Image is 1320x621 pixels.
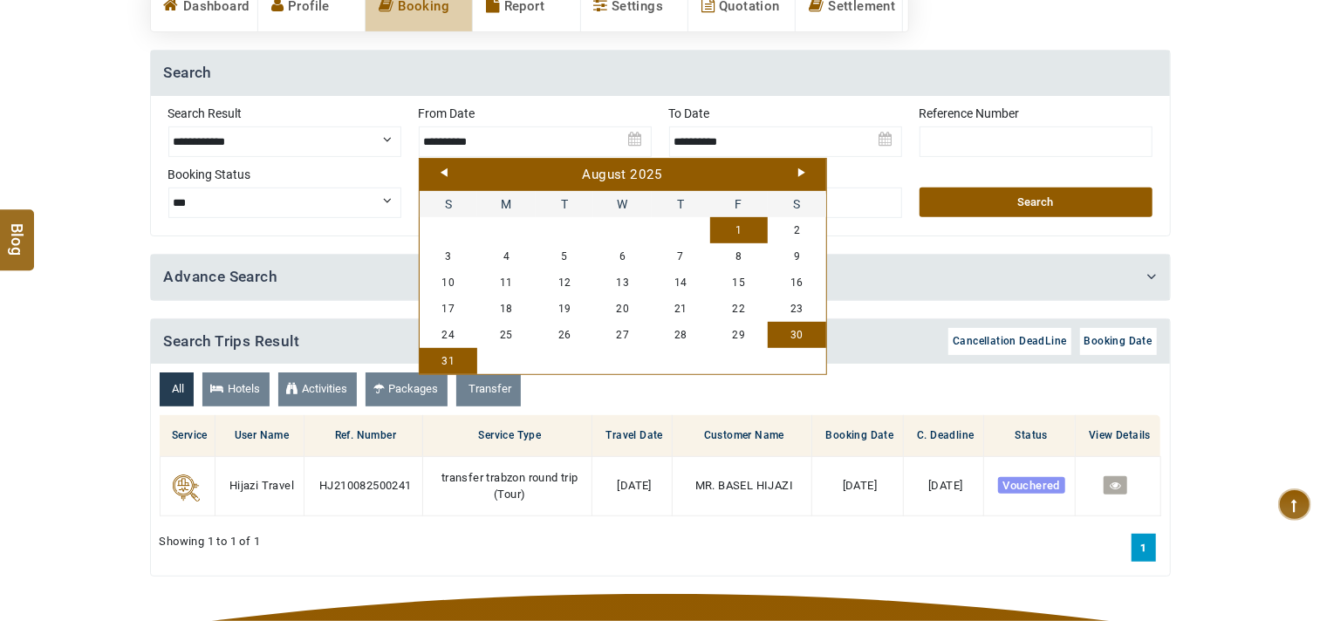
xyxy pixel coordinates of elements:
a: 12 [536,270,594,296]
a: All [160,372,194,406]
a: 16 [768,270,826,296]
a: 3 [420,243,478,270]
a: 10 [420,270,478,296]
span: Blog [6,222,29,237]
th: Booking Date [811,415,903,457]
span: Cancellation DeadLine [953,335,1066,347]
a: 11 [477,270,536,296]
span: Tour [498,488,522,501]
a: 8 [710,243,769,270]
span: [DATE] [617,479,651,492]
a: 14 [652,270,710,296]
a: 21 [652,296,710,322]
a: Advance Search [164,268,278,285]
a: Prev [441,168,448,177]
h4: Search [151,51,1170,96]
a: 9 [768,243,826,270]
label: Booking Status [168,166,401,183]
a: 1 [1132,534,1155,562]
a: 4 [477,243,536,270]
a: 1 [710,217,769,243]
span: August [583,167,626,182]
a: 22 [710,296,769,322]
a: 5 [536,243,594,270]
a: 27 [593,322,652,348]
span: [DATE] [843,479,877,492]
a: 29 [710,322,769,348]
a: Next [798,168,805,177]
a: 24 [420,322,478,348]
span: MR. BASEL HIJAZI [695,479,793,492]
a: 31 [420,348,478,374]
span: transfer trabzon round trip [441,471,578,484]
a: 18 [477,296,536,322]
span: Friday [710,191,769,217]
span: Booking Date [1084,335,1152,347]
td: ( ) [423,457,592,516]
th: Service [160,415,215,457]
a: 20 [593,296,652,322]
th: Travel Date [592,415,672,457]
h4: Search Trips Result [151,319,1170,365]
button: Search [920,188,1152,217]
a: Hotels [202,372,270,406]
span: Vouchered [998,477,1066,494]
th: View Details [1075,415,1160,457]
a: 23 [768,296,826,322]
span: Sunday [420,191,478,217]
a: 30 [768,322,826,348]
label: Search Result [168,105,401,122]
span: [DATE] [928,479,962,492]
th: C. Deadline [904,415,983,457]
th: Service Type [423,415,592,457]
span: Saturday [768,191,826,217]
a: Transfer [456,372,521,406]
a: 15 [710,270,769,296]
span: Showing 1 to 1 of 1 [160,534,261,550]
a: 28 [652,322,710,348]
th: User Name [215,415,304,457]
span: Tuesday [536,191,594,217]
th: Status [983,415,1075,457]
a: 2 [768,217,826,243]
a: Activities [278,372,357,406]
a: Packages [366,372,448,406]
a: 26 [536,322,594,348]
a: 7 [652,243,710,270]
span: Wednesday [593,191,652,217]
a: 19 [536,296,594,322]
a: 13 [593,270,652,296]
a: 25 [477,322,536,348]
span: Thursday [652,191,710,217]
a: 17 [420,296,478,322]
th: Customer Name [672,415,811,457]
span: HJ210082500241 [319,479,412,492]
label: Reference Number [920,105,1152,122]
span: 2025 [630,167,663,182]
a: 6 [593,243,652,270]
th: Ref. Number [304,415,423,457]
span: Monday [477,191,536,217]
span: Hijazi Travel [229,479,294,492]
